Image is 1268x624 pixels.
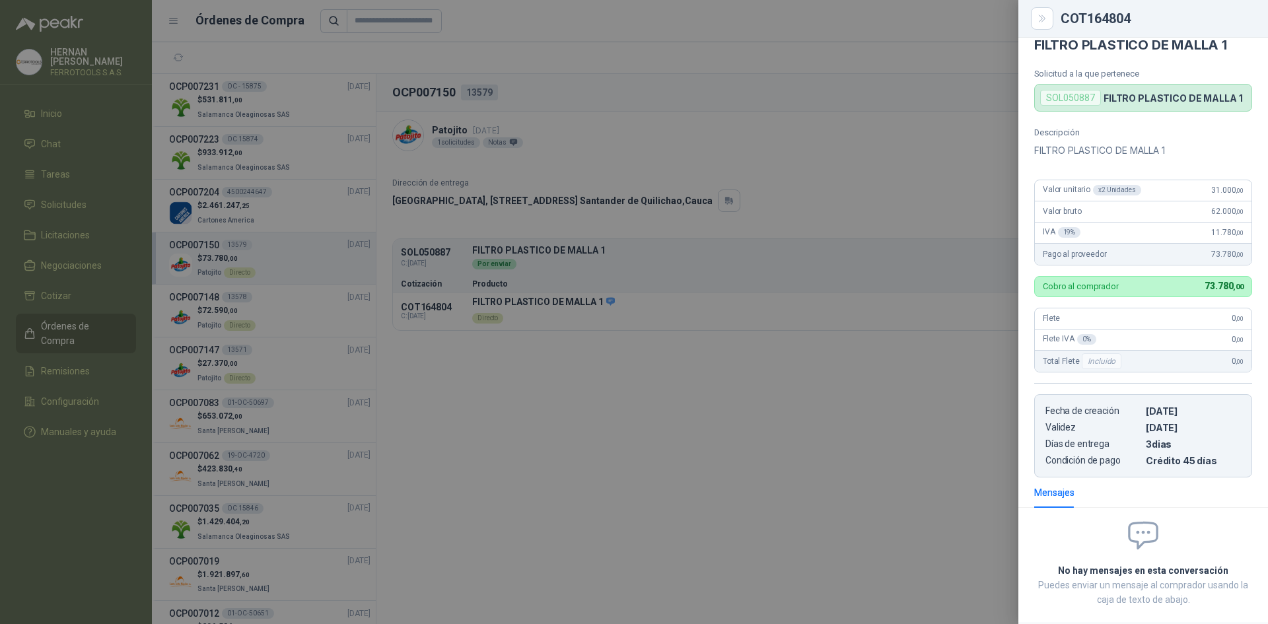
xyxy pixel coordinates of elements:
[1034,578,1252,607] p: Puedes enviar un mensaje al comprador usando la caja de texto de abajo.
[1043,250,1107,259] span: Pago al proveedor
[1034,69,1252,79] p: Solicitud a la que pertenece
[1043,185,1141,195] span: Valor unitario
[1045,438,1141,450] p: Días de entrega
[1232,357,1244,366] span: 0
[1034,11,1050,26] button: Close
[1034,127,1252,137] p: Descripción
[1034,485,1074,500] div: Mensajes
[1043,334,1096,345] span: Flete IVA
[1043,353,1124,369] span: Total Flete
[1043,282,1119,291] p: Cobro al comprador
[1082,353,1121,369] div: Incluido
[1232,335,1244,344] span: 0
[1043,207,1081,216] span: Valor bruto
[1236,229,1244,236] span: ,00
[1045,405,1141,417] p: Fecha de creación
[1093,185,1141,195] div: x 2 Unidades
[1236,187,1244,194] span: ,00
[1211,228,1244,237] span: 11.780
[1045,455,1141,466] p: Condición de pago
[1043,314,1060,323] span: Flete
[1205,281,1244,291] span: 73.780
[1211,250,1244,259] span: 73.780
[1104,92,1242,104] p: FILTRO PLASTICO DE MALLA 1
[1045,422,1141,433] p: Validez
[1040,90,1101,106] div: SOL050887
[1236,208,1244,215] span: ,00
[1043,227,1080,238] span: IVA
[1058,227,1081,238] div: 19 %
[1236,358,1244,365] span: ,00
[1236,336,1244,343] span: ,00
[1034,37,1252,53] h4: FILTRO PLASTICO DE MALLA 1
[1034,143,1252,158] p: FILTRO PLASTICO DE MALLA 1
[1211,186,1244,195] span: 31.000
[1077,334,1096,345] div: 0 %
[1211,207,1244,216] span: 62.000
[1146,405,1241,417] p: [DATE]
[1233,283,1244,291] span: ,00
[1146,422,1241,433] p: [DATE]
[1146,455,1241,466] p: Crédito 45 días
[1232,314,1244,323] span: 0
[1236,251,1244,258] span: ,00
[1236,315,1244,322] span: ,00
[1061,12,1252,25] div: COT164804
[1146,438,1241,450] p: 3 dias
[1034,563,1252,578] h2: No hay mensajes en esta conversación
